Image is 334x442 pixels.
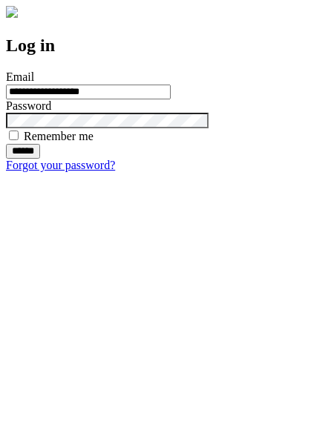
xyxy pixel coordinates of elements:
label: Password [6,99,51,112]
label: Email [6,70,34,83]
a: Forgot your password? [6,159,115,171]
img: logo-4e3dc11c47720685a147b03b5a06dd966a58ff35d612b21f08c02c0306f2b779.png [6,6,18,18]
h2: Log in [6,36,328,56]
label: Remember me [24,130,94,142]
